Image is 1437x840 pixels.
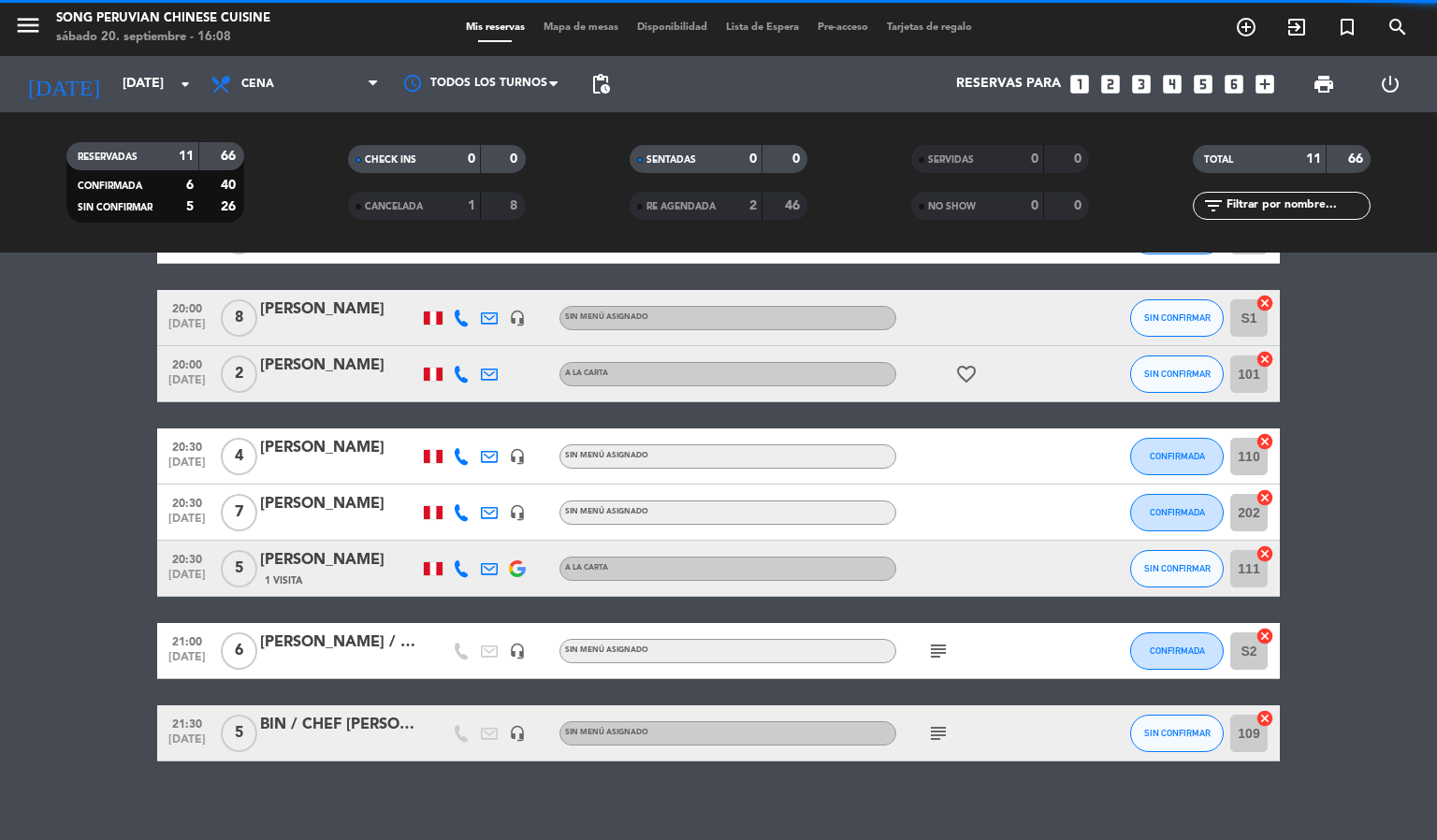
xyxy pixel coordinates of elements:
strong: 46 [785,199,804,212]
div: [PERSON_NAME] [260,548,419,572]
span: [DATE] [164,651,210,673]
i: looks_4 [1160,72,1184,96]
div: LOG OUT [1357,56,1423,112]
i: favorite_border [955,363,978,385]
span: 1 Visita [265,573,302,588]
span: SENTADAS [646,155,696,165]
span: RE AGENDADA [646,202,716,211]
span: A la carta [565,369,608,377]
strong: 0 [1074,199,1085,212]
i: looks_3 [1129,72,1154,96]
i: search [1386,16,1409,38]
i: arrow_drop_down [174,73,196,95]
span: print [1313,73,1335,95]
button: SIN CONFIRMAR [1130,355,1224,393]
div: [PERSON_NAME] / CHEF [PERSON_NAME] [260,630,419,655]
i: [DATE] [14,64,113,105]
span: NO SHOW [928,202,976,211]
strong: 0 [749,152,757,166]
i: cancel [1256,488,1274,507]
img: google-logo.png [509,560,526,577]
span: CONFIRMADA [1150,645,1205,656]
span: 6 [221,632,257,670]
span: 21:30 [164,712,210,733]
div: sábado 20. septiembre - 16:08 [56,28,270,47]
div: Song Peruvian Chinese Cuisine [56,9,270,28]
button: menu [14,11,42,46]
span: pending_actions [589,73,612,95]
strong: 40 [221,179,239,192]
span: [DATE] [164,374,210,396]
span: Sin menú asignado [565,729,648,736]
span: 20:00 [164,297,210,318]
strong: 11 [179,150,194,163]
span: Sin menú asignado [565,508,648,515]
strong: 0 [792,152,804,166]
i: headset_mic [509,310,526,326]
strong: 1 [468,199,475,212]
button: CONFIRMADA [1130,632,1224,670]
span: TOTAL [1204,155,1233,165]
i: cancel [1256,350,1274,369]
strong: 0 [510,152,521,166]
i: turned_in_not [1336,16,1358,38]
span: Mis reservas [457,22,534,33]
i: subject [927,722,950,745]
span: SERVIDAS [928,155,974,165]
span: SIN CONFIRMAR [1144,728,1211,738]
i: cancel [1256,432,1274,451]
span: Sin menú asignado [565,646,648,654]
span: Tarjetas de regalo [878,22,981,33]
strong: 5 [186,200,194,213]
span: CONFIRMADA [1150,507,1205,517]
button: CONFIRMADA [1130,494,1224,531]
strong: 0 [1031,199,1038,212]
input: Filtrar por nombre... [1225,196,1370,216]
div: [PERSON_NAME] [260,492,419,516]
span: 20:30 [164,491,210,513]
i: cancel [1256,544,1274,563]
i: filter_list [1202,195,1225,217]
i: looks_6 [1222,72,1246,96]
span: 5 [221,550,257,587]
span: SIN CONFIRMAR [78,203,152,212]
strong: 66 [221,150,239,163]
i: headset_mic [509,643,526,659]
strong: 0 [468,152,475,166]
span: 8 [221,299,257,337]
span: [DATE] [164,456,210,478]
strong: 26 [221,200,239,213]
span: SIN CONFIRMAR [1144,369,1211,379]
span: 21:00 [164,630,210,651]
span: [DATE] [164,569,210,590]
i: looks_5 [1191,72,1215,96]
span: Sin menú asignado [565,313,648,321]
i: headset_mic [509,725,526,742]
span: Pre-acceso [808,22,878,33]
span: Cena [241,78,274,91]
span: Reservas para [956,77,1061,92]
span: Sin menú asignado [565,452,648,459]
span: CHECK INS [365,155,416,165]
strong: 6 [186,179,194,192]
span: Disponibilidad [628,22,717,33]
i: add_box [1253,72,1277,96]
i: subject [927,640,950,662]
i: power_settings_new [1379,73,1401,95]
strong: 66 [1348,152,1367,166]
i: add_circle_outline [1235,16,1257,38]
span: 2 [221,355,257,393]
button: CONFIRMADA [1130,438,1224,475]
span: 20:30 [164,435,210,456]
i: headset_mic [509,448,526,465]
i: cancel [1256,294,1274,312]
i: menu [14,11,42,39]
span: [DATE] [164,318,210,340]
span: 20:30 [164,547,210,569]
strong: 0 [1031,152,1038,166]
strong: 2 [749,199,757,212]
span: 7 [221,494,257,531]
strong: 0 [1074,152,1085,166]
i: cancel [1256,627,1274,645]
button: SIN CONFIRMAR [1130,715,1224,752]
